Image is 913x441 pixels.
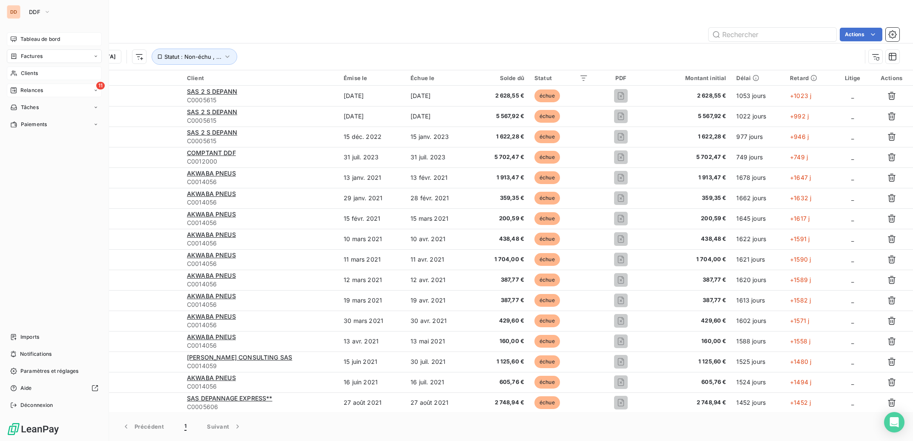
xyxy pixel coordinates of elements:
[477,317,524,325] span: 429,60 €
[731,167,785,188] td: 1678 jours
[405,188,472,208] td: 28 févr. 2021
[790,174,811,181] span: +1647 j
[187,231,236,238] span: AKWABA PNEUS
[152,49,237,65] button: Statut : Non-échu , ...
[790,215,810,222] span: +1617 j
[790,235,810,242] span: +1591 j
[187,170,236,177] span: AKWABA PNEUS
[851,215,854,222] span: _
[405,331,472,352] td: 13 mai 2021
[187,403,333,411] span: C0005606
[405,392,472,413] td: 27 août 2021
[790,256,811,263] span: +1590 j
[851,358,854,365] span: _
[405,311,472,331] td: 30 avr. 2021
[405,167,472,188] td: 13 févr. 2021
[534,192,560,205] span: échue
[7,32,102,46] a: Tableau de bord
[7,364,102,378] a: Paramètres et réglages
[187,280,333,288] span: C0014056
[851,317,854,324] span: _
[477,112,524,121] span: 5 567,92 €
[7,381,102,395] a: Aide
[477,92,524,100] span: 2 628,55 €
[187,362,333,370] span: C0014059
[187,313,236,320] span: AKWABA PNEUS
[20,333,39,341] span: Imports
[477,276,524,284] span: 387,77 €
[339,352,405,372] td: 15 juin 2021
[790,133,809,140] span: +946 j
[187,149,236,156] span: COMPTANT DDF
[7,84,102,97] a: 11Relances
[187,75,333,81] div: Client
[534,171,560,184] span: échue
[851,337,854,345] span: _
[184,422,187,431] span: 1
[731,127,785,147] td: 977 jours
[654,378,726,386] span: 605,76 €
[790,337,810,345] span: +1558 j
[21,104,39,111] span: Tâches
[731,331,785,352] td: 1588 jours
[731,86,785,106] td: 1053 jours
[654,75,726,81] div: Montant initial
[7,101,102,114] a: Tâches
[851,256,854,263] span: _
[339,188,405,208] td: 29 janv. 2021
[339,290,405,311] td: 19 mars 2021
[187,251,236,259] span: AKWABA PNEUS
[187,137,333,145] span: C0005615
[7,66,102,80] a: Clients
[21,52,43,60] span: Factures
[534,212,560,225] span: échue
[534,396,560,409] span: échue
[534,89,560,102] span: échue
[851,133,854,140] span: _
[7,330,102,344] a: Imports
[851,276,854,283] span: _
[731,270,785,290] td: 1620 jours
[477,378,524,386] span: 605,76 €
[405,106,472,127] td: [DATE]
[7,5,20,19] div: DD
[731,208,785,229] td: 1645 jours
[477,357,524,366] span: 1 125,60 €
[164,53,221,60] span: Statut : Non-échu , ...
[187,116,333,125] span: C0005615
[477,153,524,161] span: 5 702,47 €
[405,290,472,311] td: 19 avr. 2021
[790,317,809,324] span: +1571 j
[187,190,236,197] span: AKWABA PNEUS
[790,378,811,386] span: +1494 j
[477,255,524,264] span: 1 704,00 €
[405,127,472,147] td: 15 janv. 2023
[187,108,237,115] span: SAS 2 S DEPANN
[7,49,102,63] a: Factures
[29,9,40,15] span: DDF
[187,157,333,166] span: C0012000
[851,153,854,161] span: _
[411,75,467,81] div: Échue le
[339,167,405,188] td: 13 janv. 2021
[790,112,809,120] span: +992 j
[790,399,811,406] span: +1452 j
[731,392,785,413] td: 1452 jours
[339,249,405,270] td: 11 mars 2021
[405,249,472,270] td: 11 avr. 2021
[405,352,472,372] td: 30 juil. 2021
[654,153,726,161] span: 5 702,47 €
[405,372,472,392] td: 16 juil. 2021
[534,110,560,123] span: échue
[187,178,333,186] span: C0014056
[187,382,333,391] span: C0014056
[339,86,405,106] td: [DATE]
[654,398,726,407] span: 2 748,94 €
[20,401,53,409] span: Déconnexion
[477,194,524,202] span: 359,35 €
[477,235,524,243] span: 438,48 €
[731,229,785,249] td: 1622 jours
[731,188,785,208] td: 1662 jours
[187,96,333,104] span: C0005615
[884,412,904,432] div: Open Intercom Messenger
